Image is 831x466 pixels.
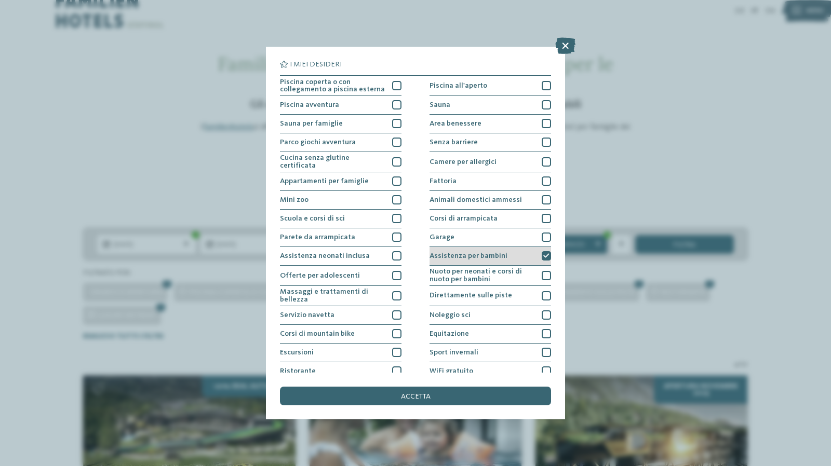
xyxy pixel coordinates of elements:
[290,61,342,68] span: I miei desideri
[280,215,345,222] span: Scuola e corsi di sci
[280,139,356,146] span: Parco giochi avventura
[430,349,478,356] span: Sport invernali
[430,196,522,203] span: Animali domestici ammessi
[401,393,431,400] span: accetta
[430,139,478,146] span: Senza barriere
[430,120,481,127] span: Area benessere
[280,311,334,319] span: Servizio navetta
[280,252,370,259] span: Assistenza neonati inclusa
[280,367,316,375] span: Ristorante
[430,311,471,319] span: Noleggio sci
[280,120,343,127] span: Sauna per famiglie
[280,349,314,356] span: Escursioni
[280,78,385,93] span: Piscina coperta o con collegamento a piscina esterna
[430,234,454,241] span: Garage
[430,101,450,108] span: Sauna
[430,367,473,375] span: WiFi gratuito
[280,196,309,203] span: Mini zoo
[280,154,385,169] span: Cucina senza glutine certificata
[430,330,469,337] span: Equitazione
[430,82,487,89] span: Piscina all'aperto
[430,292,512,299] span: Direttamente sulle piste
[430,177,457,185] span: Fattoria
[280,101,339,108] span: Piscina avventura
[430,215,498,222] span: Corsi di arrampicata
[280,330,355,337] span: Corsi di mountain bike
[430,252,507,259] span: Assistenza per bambini
[280,177,369,185] span: Appartamenti per famiglie
[280,272,360,279] span: Offerte per adolescenti
[430,268,535,283] span: Nuoto per neonati e corsi di nuoto per bambini
[280,288,385,303] span: Massaggi e trattamenti di bellezza
[280,234,355,241] span: Parete da arrampicata
[430,158,497,166] span: Camere per allergici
